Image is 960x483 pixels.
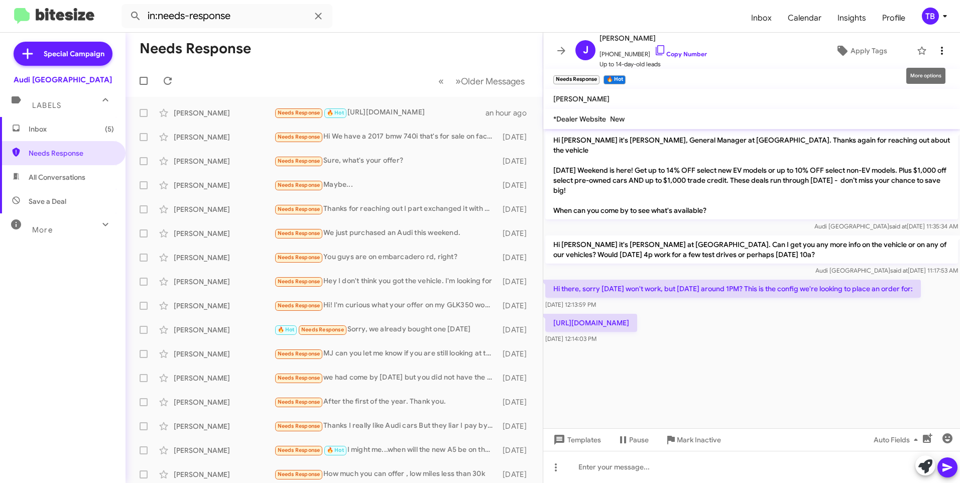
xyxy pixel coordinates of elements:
[174,325,274,335] div: [PERSON_NAME]
[14,42,112,66] a: Special Campaign
[174,108,274,118] div: [PERSON_NAME]
[327,447,344,453] span: 🔥 Hot
[278,399,320,405] span: Needs Response
[851,42,887,60] span: Apply Tags
[274,155,498,167] div: Sure, what's your offer?
[498,325,535,335] div: [DATE]
[274,276,498,287] div: Hey I don't think you got the vehicle. I'm looking for
[545,280,921,298] p: Hi there, sorry [DATE] won't work, but [DATE] around 1PM? This is the config we're looking to pla...
[677,431,721,449] span: Mark Inactive
[174,277,274,287] div: [PERSON_NAME]
[889,222,907,230] span: said at
[44,49,104,59] span: Special Campaign
[274,300,498,311] div: Hi! I'm curious what your offer on my GLK350 would be? Happy holidays to you!
[29,148,114,158] span: Needs Response
[278,326,295,333] span: 🔥 Hot
[32,225,53,234] span: More
[610,114,625,124] span: New
[32,101,61,110] span: Labels
[174,253,274,263] div: [PERSON_NAME]
[545,131,958,219] p: Hi [PERSON_NAME] it's [PERSON_NAME], General Manager at [GEOGRAPHIC_DATA]. Thanks again for reach...
[553,114,606,124] span: *Dealer Website
[545,335,596,342] span: [DATE] 12:14:03 PM
[890,267,908,274] span: said at
[498,253,535,263] div: [DATE]
[438,75,444,87] span: «
[498,469,535,479] div: [DATE]
[461,76,525,87] span: Older Messages
[174,349,274,359] div: [PERSON_NAME]
[174,445,274,455] div: [PERSON_NAME]
[922,8,939,25] div: TB
[609,431,657,449] button: Pause
[105,124,114,134] span: (5)
[815,267,958,274] span: Audi [GEOGRAPHIC_DATA] [DATE] 11:17:53 AM
[174,180,274,190] div: [PERSON_NAME]
[433,71,531,91] nav: Page navigation example
[278,134,320,140] span: Needs Response
[498,397,535,407] div: [DATE]
[278,182,320,188] span: Needs Response
[140,41,251,57] h1: Needs Response
[599,59,707,69] span: Up to 14-day-old leads
[274,131,498,143] div: Hi We have a 2017 bmw 740i that's for sale on facebook market right now My husbands number is [PH...
[278,375,320,381] span: Needs Response
[301,326,344,333] span: Needs Response
[551,431,601,449] span: Templates
[432,71,450,91] button: Previous
[278,423,320,429] span: Needs Response
[829,4,874,33] a: Insights
[913,8,949,25] button: TB
[604,75,625,84] small: 🔥 Hot
[498,421,535,431] div: [DATE]
[274,396,498,408] div: After the first of the year. Thank you.
[599,44,707,59] span: [PHONE_NUMBER]
[327,109,344,116] span: 🔥 Hot
[29,124,114,134] span: Inbox
[874,4,913,33] a: Profile
[274,227,498,239] div: We just purchased an Audi this weekend.
[174,421,274,431] div: [PERSON_NAME]
[122,4,332,28] input: Search
[583,42,588,58] span: J
[174,228,274,238] div: [PERSON_NAME]
[274,252,498,263] div: You guys are on embarcadero rd, right?
[906,68,945,84] div: More options
[657,431,729,449] button: Mark Inactive
[553,94,610,103] span: [PERSON_NAME]
[449,71,531,91] button: Next
[29,172,85,182] span: All Conversations
[174,301,274,311] div: [PERSON_NAME]
[274,107,486,118] div: [URL][DOMAIN_NAME]
[274,372,498,384] div: we had come by [DATE] but you did not have the new Q8 audi [PERSON_NAME] wanted. if you want to s...
[174,373,274,383] div: [PERSON_NAME]
[278,254,320,261] span: Needs Response
[498,228,535,238] div: [DATE]
[498,204,535,214] div: [DATE]
[278,350,320,357] span: Needs Response
[498,349,535,359] div: [DATE]
[545,235,958,264] p: Hi [PERSON_NAME] it's [PERSON_NAME] at [GEOGRAPHIC_DATA]. Can I get you any more info on the vehi...
[498,132,535,142] div: [DATE]
[498,180,535,190] div: [DATE]
[810,42,912,60] button: Apply Tags
[743,4,780,33] a: Inbox
[629,431,649,449] span: Pause
[599,32,707,44] span: [PERSON_NAME]
[486,108,535,118] div: an hour ago
[278,447,320,453] span: Needs Response
[278,471,320,477] span: Needs Response
[174,397,274,407] div: [PERSON_NAME]
[498,277,535,287] div: [DATE]
[874,431,922,449] span: Auto Fields
[278,230,320,236] span: Needs Response
[174,204,274,214] div: [PERSON_NAME]
[498,156,535,166] div: [DATE]
[866,431,930,449] button: Auto Fields
[278,109,320,116] span: Needs Response
[545,314,637,332] p: [URL][DOMAIN_NAME]
[553,75,599,84] small: Needs Response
